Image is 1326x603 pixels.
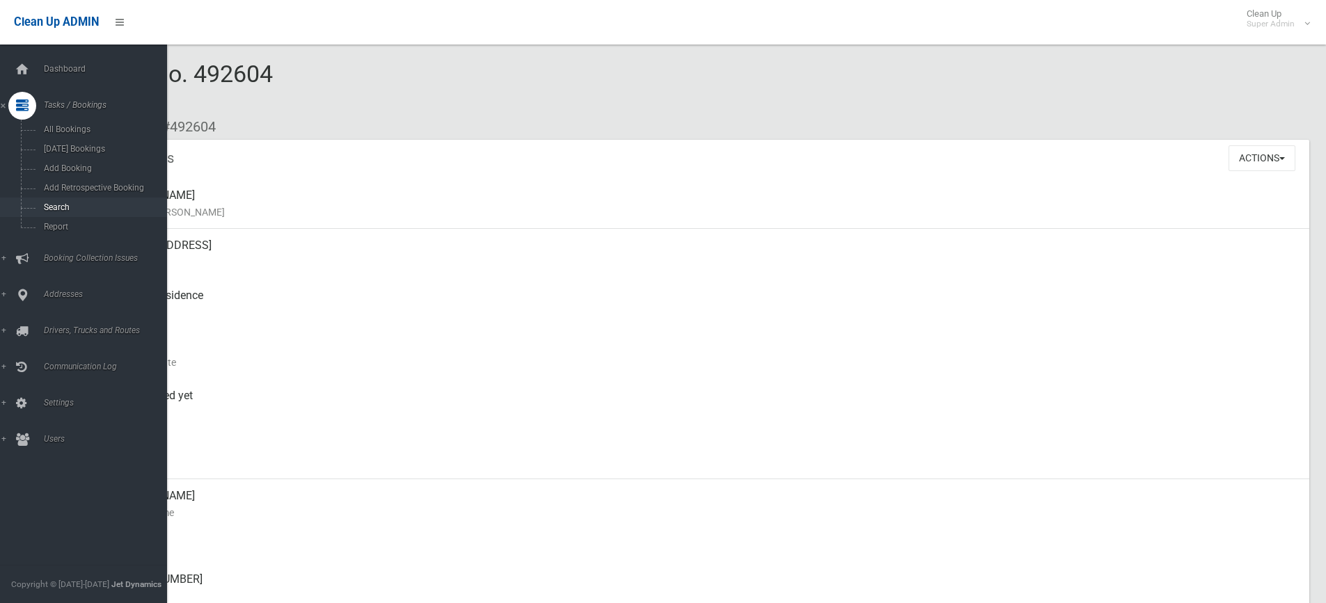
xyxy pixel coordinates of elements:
button: Actions [1229,145,1295,171]
span: Drivers, Trucks and Routes [40,325,177,335]
div: [PERSON_NAME] [111,179,1298,229]
small: Collected At [111,404,1298,421]
span: [DATE] Bookings [40,144,166,154]
small: Collection Date [111,354,1298,371]
small: Pickup Point [111,304,1298,321]
span: Settings [40,398,177,408]
div: [DATE] [111,429,1298,479]
span: All Bookings [40,124,166,134]
small: Zone [111,454,1298,471]
small: Contact Name [111,504,1298,521]
span: Clean Up [1240,8,1309,29]
small: Super Admin [1247,19,1295,29]
div: [DATE] [111,329,1298,379]
div: Front of Residence [111,279,1298,329]
span: Users [40,434,177,444]
small: Name of [PERSON_NAME] [111,204,1298,220]
span: Dashboard [40,64,177,74]
span: Addresses [40,289,177,299]
span: Add Retrospective Booking [40,183,166,193]
span: Search [40,202,166,212]
span: Add Booking [40,163,166,173]
span: Tasks / Bookings [40,100,177,110]
small: Mobile [111,538,1298,554]
div: [PERSON_NAME] [111,479,1298,529]
div: Not collected yet [111,379,1298,429]
li: #492604 [152,114,216,140]
div: [STREET_ADDRESS] [111,229,1298,279]
span: Booking No. 492604 [61,60,273,114]
strong: Jet Dynamics [111,579,161,589]
span: Report [40,222,166,232]
span: Copyright © [DATE]-[DATE] [11,579,109,589]
small: Address [111,254,1298,271]
span: Communication Log [40,362,177,371]
span: Clean Up ADMIN [14,15,99,29]
span: Booking Collection Issues [40,253,177,263]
